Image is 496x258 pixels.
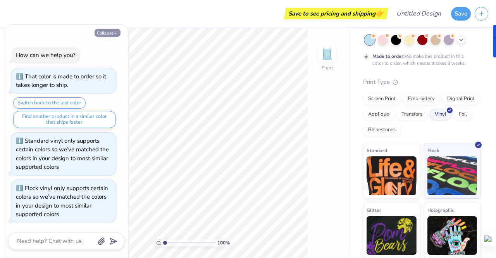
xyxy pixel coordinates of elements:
[375,9,384,18] span: 👉
[427,206,454,214] span: Holographic
[430,109,451,120] div: Vinyl
[322,64,333,71] div: Front
[16,137,109,171] div: Standard vinyl only supports certain colors so we’ve matched the colors in your design to most si...
[403,93,440,105] div: Embroidery
[367,146,387,154] span: Standard
[286,8,386,19] div: Save to see pricing and shipping
[367,156,417,195] img: Standard
[367,206,381,214] span: Glitter
[390,6,447,21] input: Untitled Design
[454,109,472,120] div: Foil
[367,216,417,255] img: Glitter
[451,7,471,21] button: Save
[427,156,477,195] img: Flock
[16,184,108,218] div: Flock vinyl only supports certain colors so we’ve matched the colors in your design to most simil...
[372,53,405,59] strong: Made to order:
[217,239,230,246] span: 100 %
[16,73,106,89] div: That color is made to order so it takes longer to ship.
[372,53,468,67] div: We make this product in this color to order, which means it takes 8 weeks.
[95,29,121,37] button: Collapse
[16,51,76,59] div: How can we help you?
[363,109,394,120] div: Applique
[13,111,116,128] button: Find another product in a similar color that ships faster
[319,45,335,61] img: Front
[363,78,480,87] div: Print Type
[396,109,427,120] div: Transfers
[427,216,477,255] img: Holographic
[13,97,86,109] button: Switch back to the last color
[363,93,401,105] div: Screen Print
[363,124,401,136] div: Rhinestones
[442,93,480,105] div: Digital Print
[427,146,439,154] span: Flock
